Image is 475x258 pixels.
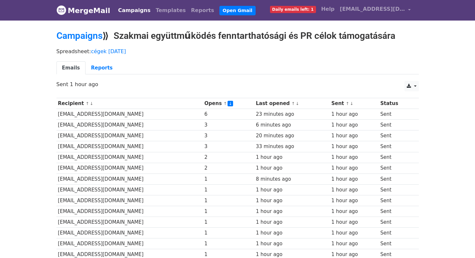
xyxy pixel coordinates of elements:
[204,164,253,172] div: 2
[56,206,203,217] td: [EMAIL_ADDRESS][DOMAIN_NAME]
[296,101,299,106] a: ↓
[153,4,188,17] a: Templates
[331,219,377,226] div: 1 hour ago
[331,154,377,161] div: 1 hour ago
[350,101,354,106] a: ↓
[56,30,103,41] a: Campaigns
[256,186,328,194] div: 1 hour ago
[331,164,377,172] div: 1 hour ago
[56,5,66,15] img: MergeMail logo
[379,98,413,109] th: Status
[56,81,419,88] p: Sent 1 hour ago
[292,101,295,106] a: ↑
[204,219,253,226] div: 1
[379,238,413,249] td: Sent
[219,6,256,15] a: Open Gmail
[116,4,153,17] a: Campaigns
[56,120,203,130] td: [EMAIL_ADDRESS][DOMAIN_NAME]
[224,101,227,106] a: ↑
[267,3,319,16] a: Daily emails left: 1
[204,154,253,161] div: 2
[331,240,377,248] div: 1 hour ago
[330,98,379,109] th: Sent
[331,197,377,205] div: 1 hour ago
[379,109,413,120] td: Sent
[331,111,377,118] div: 1 hour ago
[204,186,253,194] div: 1
[256,175,328,183] div: 8 minutes ago
[337,3,414,18] a: [EMAIL_ADDRESS][DOMAIN_NAME]
[340,5,405,13] span: [EMAIL_ADDRESS][DOMAIN_NAME]
[331,186,377,194] div: 1 hour ago
[379,195,413,206] td: Sent
[331,132,377,140] div: 1 hour ago
[346,101,349,106] a: ↑
[56,217,203,228] td: [EMAIL_ADDRESS][DOMAIN_NAME]
[331,229,377,237] div: 1 hour ago
[203,98,254,109] th: Opens
[256,154,328,161] div: 1 hour ago
[379,163,413,174] td: Sent
[56,30,419,41] h2: ⟫ Szakmai együttműködés fenntarthatósági és PR célok támogatására
[379,130,413,141] td: Sent
[204,111,253,118] div: 6
[379,120,413,130] td: Sent
[90,101,93,106] a: ↓
[270,6,316,13] span: Daily emails left: 1
[56,130,203,141] td: [EMAIL_ADDRESS][DOMAIN_NAME]
[56,48,419,55] p: Spreadsheet:
[256,143,328,150] div: 33 minutes ago
[331,208,377,215] div: 1 hour ago
[256,229,328,237] div: 1 hour ago
[204,197,253,205] div: 1
[204,229,253,237] div: 1
[56,174,203,184] td: [EMAIL_ADDRESS][DOMAIN_NAME]
[331,121,377,129] div: 1 hour ago
[204,175,253,183] div: 1
[256,240,328,248] div: 1 hour ago
[256,121,328,129] div: 6 minutes ago
[56,4,110,17] a: MergeMail
[56,195,203,206] td: [EMAIL_ADDRESS][DOMAIN_NAME]
[379,228,413,238] td: Sent
[256,219,328,226] div: 1 hour ago
[256,197,328,205] div: 1 hour ago
[204,208,253,215] div: 1
[331,175,377,183] div: 1 hour ago
[256,208,328,215] div: 1 hour ago
[254,98,330,109] th: Last opened
[379,141,413,152] td: Sent
[56,61,86,75] a: Emails
[56,141,203,152] td: [EMAIL_ADDRESS][DOMAIN_NAME]
[204,240,253,248] div: 1
[379,206,413,217] td: Sent
[319,3,337,16] a: Help
[256,164,328,172] div: 1 hour ago
[56,238,203,249] td: [EMAIL_ADDRESS][DOMAIN_NAME]
[228,101,233,106] a: ↓
[91,48,126,54] a: cégek [DATE]
[188,4,217,17] a: Reports
[56,163,203,174] td: [EMAIL_ADDRESS][DOMAIN_NAME]
[86,61,118,75] a: Reports
[256,111,328,118] div: 23 minutes ago
[56,109,203,120] td: [EMAIL_ADDRESS][DOMAIN_NAME]
[86,101,89,106] a: ↑
[204,143,253,150] div: 3
[256,132,328,140] div: 20 minutes ago
[204,132,253,140] div: 3
[56,152,203,163] td: [EMAIL_ADDRESS][DOMAIN_NAME]
[379,217,413,228] td: Sent
[56,98,203,109] th: Recipient
[379,184,413,195] td: Sent
[379,152,413,163] td: Sent
[204,121,253,129] div: 3
[331,143,377,150] div: 1 hour ago
[56,184,203,195] td: [EMAIL_ADDRESS][DOMAIN_NAME]
[379,174,413,184] td: Sent
[56,228,203,238] td: [EMAIL_ADDRESS][DOMAIN_NAME]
